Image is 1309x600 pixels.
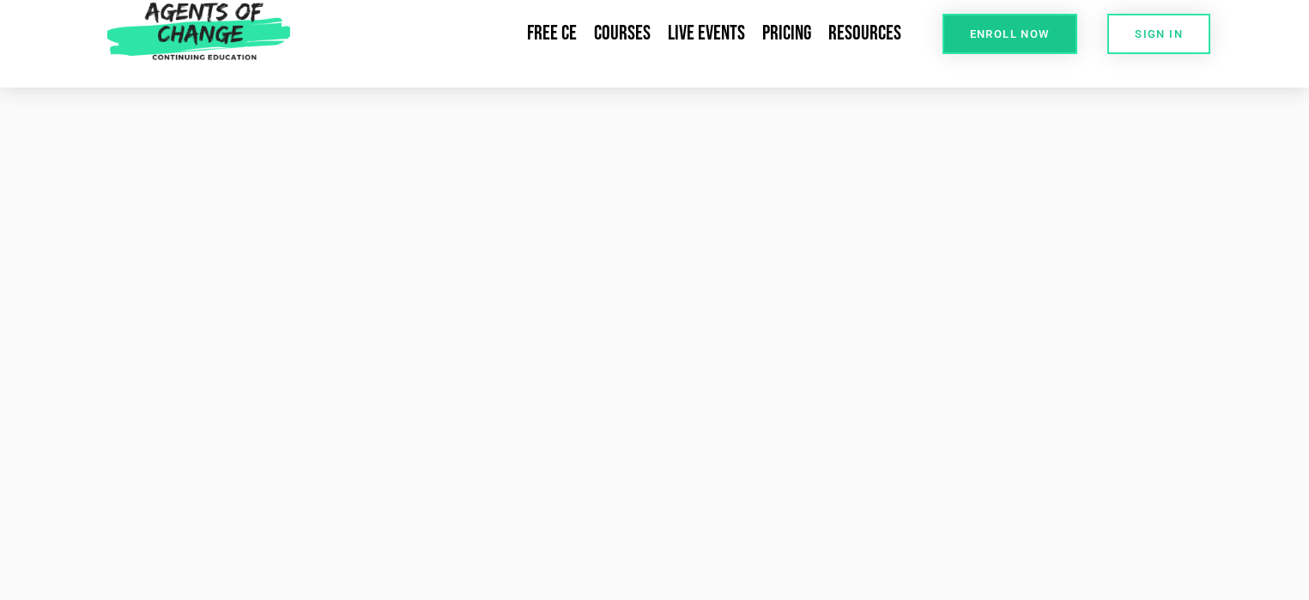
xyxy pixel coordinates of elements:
[754,14,820,53] a: Pricing
[585,14,659,53] a: Courses
[299,14,910,53] nav: Menu
[1135,28,1183,39] span: SIGN IN
[518,14,585,53] a: Free CE
[659,14,754,53] a: Live Events
[970,28,1050,39] span: Enroll Now
[820,14,910,53] a: Resources
[942,14,1077,54] a: Enroll Now
[1107,14,1210,54] a: SIGN IN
